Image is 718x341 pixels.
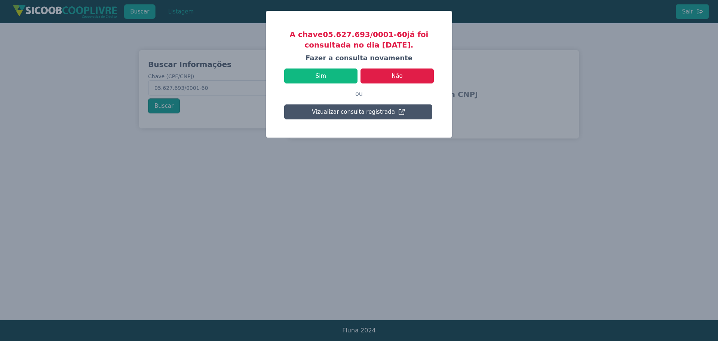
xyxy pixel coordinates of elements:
button: Não [360,68,434,83]
button: Sim [284,68,358,83]
h3: A chave 05.627.693/0001-60 já foi consultada no dia [DATE]. [284,29,434,50]
button: Vizualizar consulta registrada [284,104,432,119]
h4: Fazer a consulta novamente [284,53,434,63]
p: ou [284,83,434,104]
